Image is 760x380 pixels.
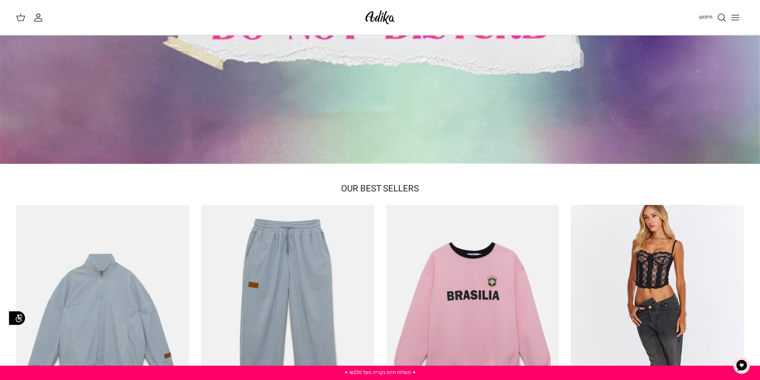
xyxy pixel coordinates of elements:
span: חיפוש [699,13,713,21]
img: Adika IL [363,8,397,27]
button: צ'אט [730,354,754,378]
button: Toggle menu [726,9,744,26]
img: accessibility_icon02.svg [6,307,28,329]
a: החשבון שלי [34,13,46,22]
a: ✦ משלוח חינם בקנייה מעל ₪220 ✦ [344,369,416,376]
a: OUR BEST SELLERS [341,182,419,195]
a: חיפוש [699,13,726,22]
